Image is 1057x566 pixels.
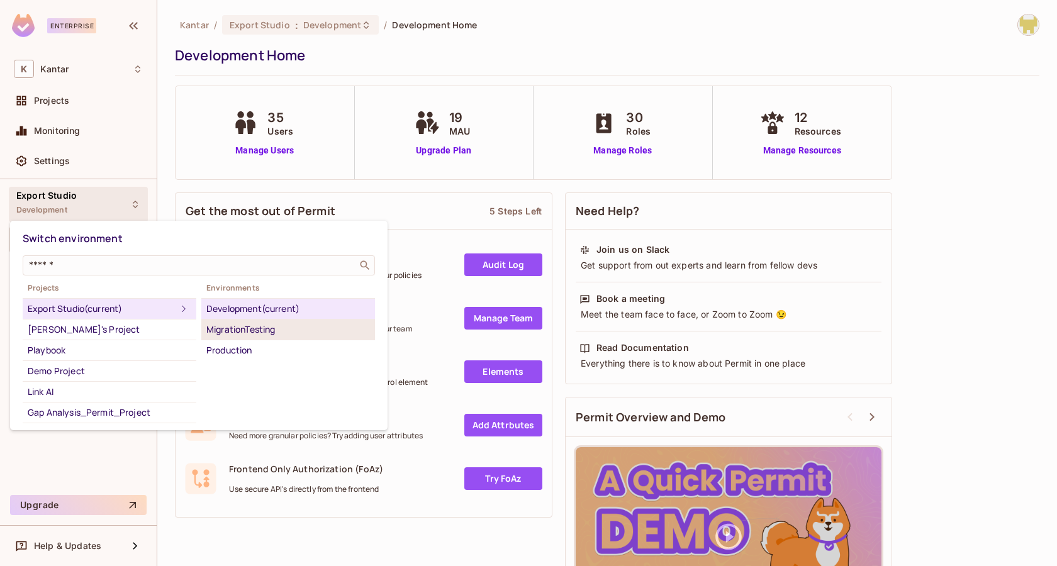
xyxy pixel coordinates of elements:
[23,231,123,245] span: Switch environment
[201,283,375,293] span: Environments
[206,322,370,337] div: MigrationTesting
[206,301,370,316] div: Development (current)
[28,363,191,379] div: Demo Project
[28,322,191,337] div: [PERSON_NAME]'s Project
[28,384,191,399] div: Link AI
[28,405,191,420] div: Gap Analysis_Permit_Project
[28,301,176,316] div: Export Studio (current)
[23,283,196,293] span: Projects
[206,343,370,358] div: Production
[28,343,191,358] div: Playbook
